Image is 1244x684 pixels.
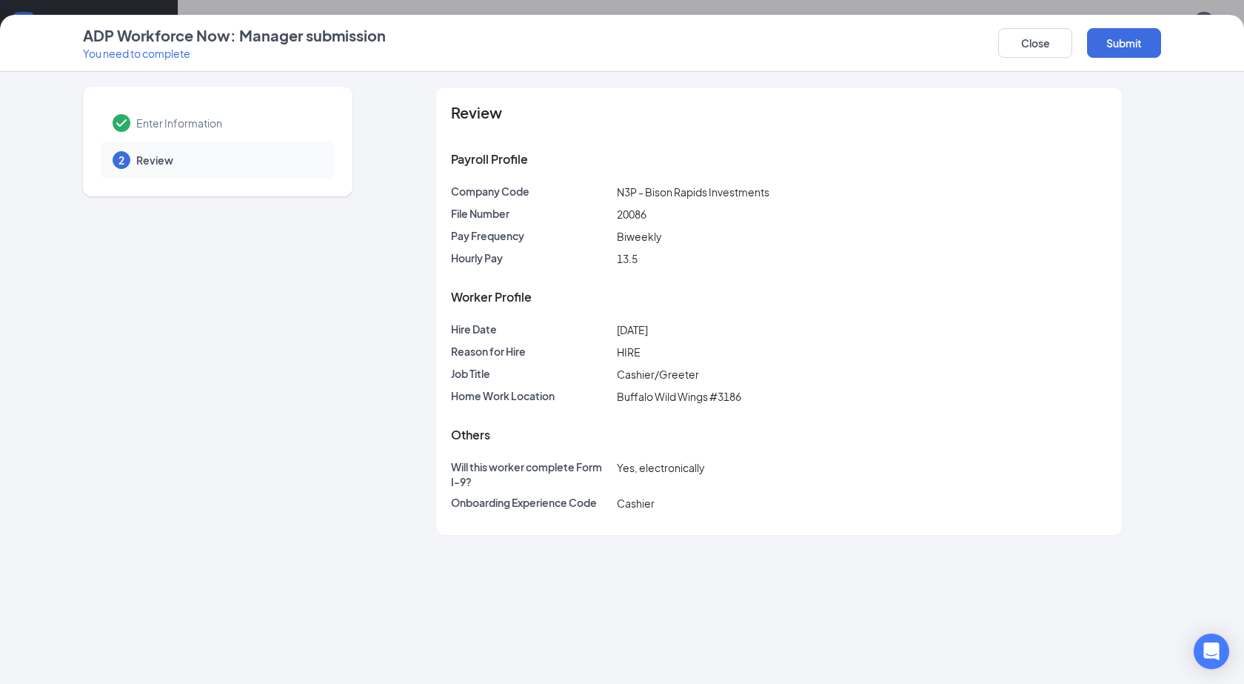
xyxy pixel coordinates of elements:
div: Open Intercom Messenger [1194,634,1229,669]
p: Onboarding Experience Code [451,495,611,510]
span: N3P - Bison Rapids Investments [617,185,769,199]
span: 13.5 [617,252,638,265]
span: Review [136,153,320,167]
p: Reason for Hire [451,344,611,359]
p: Job Title [451,366,611,381]
span: Payroll Profile [451,151,528,167]
span: Worker Profile [451,289,532,305]
p: Hire Date [451,322,611,336]
span: HIRE [617,345,641,359]
p: Home Work Location [451,388,611,403]
span: Cashier/Greeter [617,368,699,381]
span: 2 [118,153,124,167]
svg: Checkmark [113,114,130,132]
span: Enter Information [136,116,320,130]
button: Close [998,28,1072,58]
span: Yes, electronically [617,461,705,474]
p: You need to complete [83,46,386,61]
button: Submit [1087,28,1161,58]
span: Cashier [617,497,655,510]
p: File Number [451,206,611,221]
p: Hourly Pay [451,250,611,265]
p: Will this worker complete Form I-9? [451,459,611,489]
h4: ADP Workforce Now: Manager submission [83,25,386,46]
span: Buffalo Wild Wings #3186 [617,390,741,403]
span: Biweekly [617,230,662,243]
span: [DATE] [617,323,648,336]
p: Company Code [451,184,611,199]
span: Others [451,427,490,442]
p: Pay Frequency [451,228,611,243]
span: Review [451,105,502,120]
span: 20086 [617,207,646,221]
